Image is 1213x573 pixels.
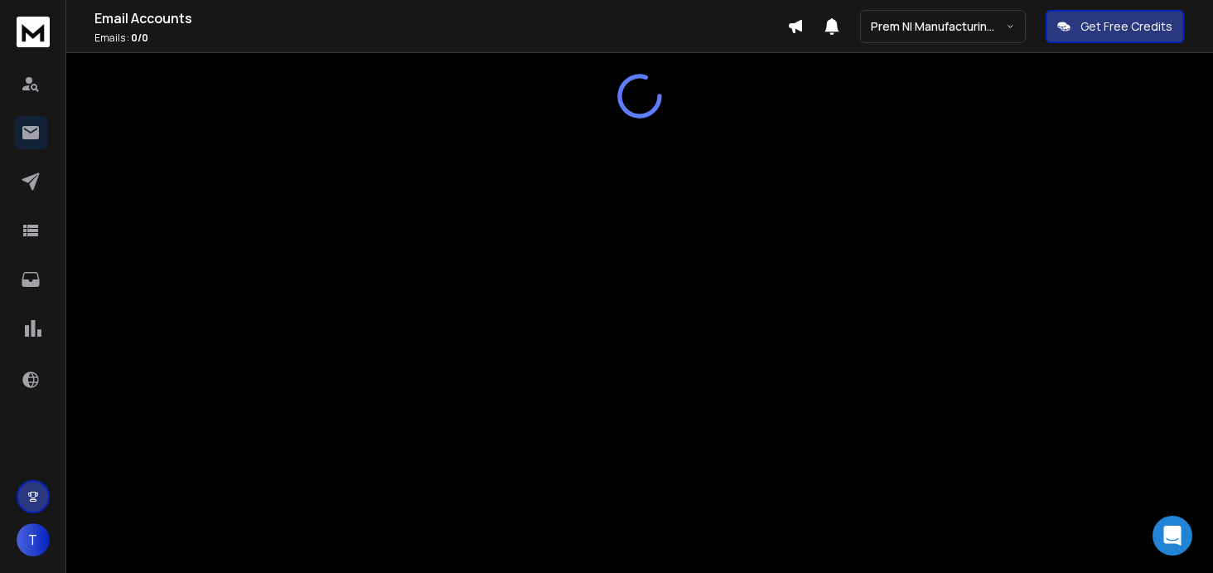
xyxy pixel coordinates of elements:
h1: Email Accounts [94,8,787,28]
p: Get Free Credits [1080,18,1172,35]
img: logo [17,17,50,47]
div: Open Intercom Messenger [1153,516,1192,556]
p: Prem NI Manufacturing & Sustainability 2025 [871,18,1006,35]
button: Get Free Credits [1046,10,1184,43]
p: Emails : [94,32,787,45]
button: T [17,523,50,556]
span: 0 / 0 [131,31,148,45]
